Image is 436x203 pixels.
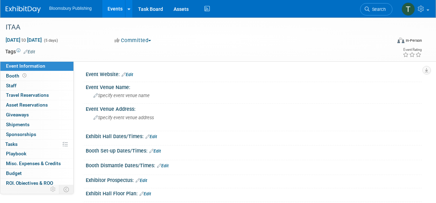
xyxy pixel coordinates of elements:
[122,72,133,77] a: Edit
[93,93,150,98] span: Specify event venue name
[149,149,161,154] a: Edit
[402,2,415,16] img: Tim Serpico
[0,130,73,139] a: Sponsorships
[361,36,422,47] div: Event Format
[139,191,151,196] a: Edit
[136,178,147,183] a: Edit
[3,21,386,34] div: ITAA
[145,134,157,139] a: Edit
[86,131,422,140] div: Exhibit Hall Dates/Times:
[6,151,26,156] span: Playbook
[403,48,422,52] div: Event Rating
[0,71,73,81] a: Booth
[47,185,59,194] td: Personalize Event Tab Strip
[157,163,169,168] a: Edit
[0,120,73,129] a: Shipments
[86,82,422,91] div: Event Venue Name:
[6,92,49,98] span: Travel Reservations
[0,110,73,120] a: Giveaways
[86,69,422,78] div: Event Website:
[20,37,27,43] span: to
[21,73,28,78] span: Booth not reserved yet
[397,38,404,43] img: Format-Inperson.png
[6,131,36,137] span: Sponsorships
[6,122,30,127] span: Shipments
[6,112,29,117] span: Giveaways
[5,37,42,43] span: [DATE] [DATE]
[0,90,73,100] a: Travel Reservations
[6,83,17,88] span: Staff
[86,146,422,155] div: Booth Set-up Dates/Times:
[86,175,422,184] div: Exhibitor Prospectus:
[405,38,422,43] div: In-Person
[0,169,73,178] a: Budget
[112,37,154,44] button: Committed
[86,188,422,197] div: Exhibit Hall Floor Plan:
[6,73,28,79] span: Booth
[49,6,92,11] span: Bloomsbury Publishing
[93,115,154,120] span: Specify event venue address
[24,49,35,54] a: Edit
[0,81,73,90] a: Staff
[43,38,58,43] span: (5 days)
[0,61,73,71] a: Event Information
[0,100,73,110] a: Asset Reservations
[6,102,48,108] span: Asset Reservations
[0,140,73,149] a: Tasks
[6,161,61,166] span: Misc. Expenses & Credits
[360,3,392,15] a: Search
[6,63,45,69] span: Event Information
[6,180,53,186] span: ROI, Objectives & ROO
[0,149,73,158] a: Playbook
[5,141,18,147] span: Tasks
[0,178,73,188] a: ROI, Objectives & ROO
[6,6,41,13] img: ExhibitDay
[370,7,386,12] span: Search
[5,48,35,55] td: Tags
[86,160,422,169] div: Booth Dismantle Dates/Times:
[6,170,22,176] span: Budget
[86,104,422,113] div: Event Venue Address:
[59,185,74,194] td: Toggle Event Tabs
[0,159,73,168] a: Misc. Expenses & Credits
